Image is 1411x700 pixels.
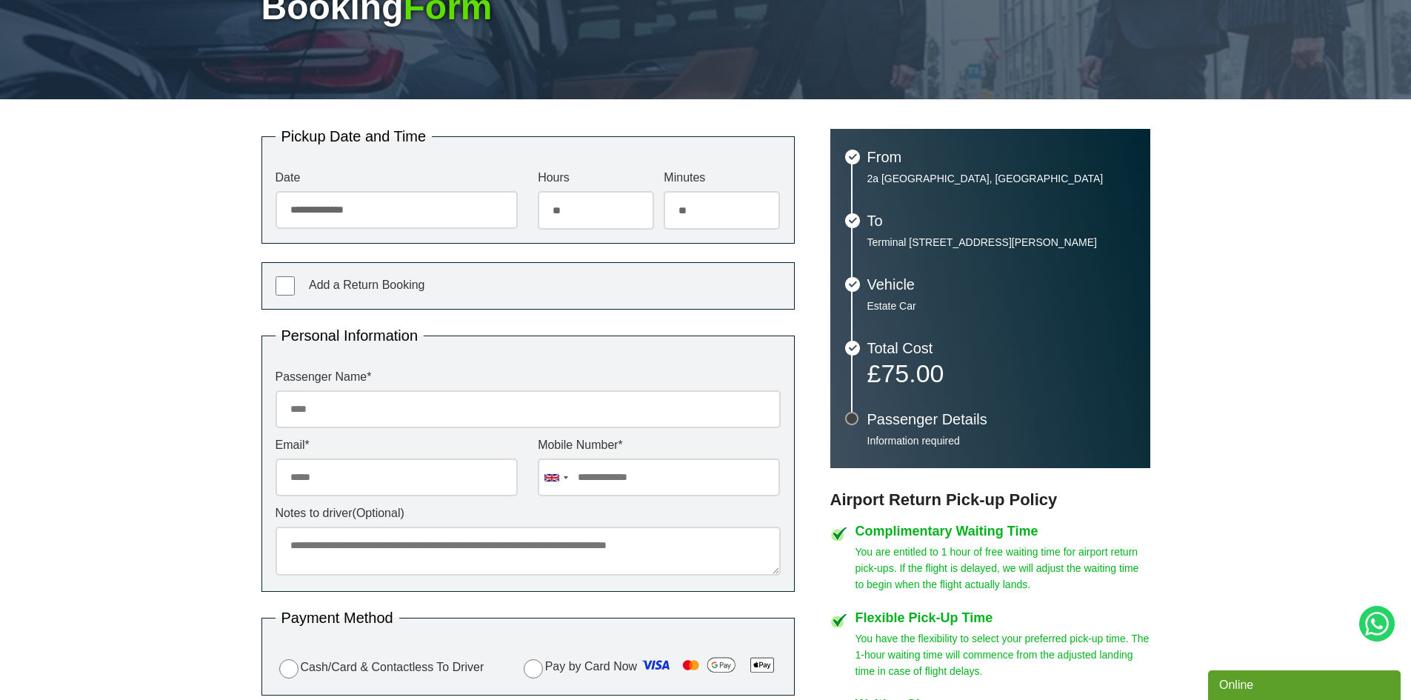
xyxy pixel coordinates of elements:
label: Passenger Name [276,371,781,383]
label: Notes to driver [276,507,781,519]
legend: Personal Information [276,328,424,343]
span: Add a Return Booking [309,279,425,291]
h4: Complimentary Waiting Time [855,524,1150,538]
p: Terminal [STREET_ADDRESS][PERSON_NAME] [867,236,1135,249]
h3: Vehicle [867,277,1135,292]
p: You are entitled to 1 hour of free waiting time for airport return pick-ups. If the flight is del... [855,544,1150,593]
div: United Kingdom: +44 [538,459,573,496]
iframe: chat widget [1208,667,1404,700]
h3: Airport Return Pick-up Policy [830,490,1150,510]
input: Add a Return Booking [276,276,295,296]
label: Minutes [664,172,780,184]
p: Estate Car [867,299,1135,313]
h3: From [867,150,1135,164]
legend: Pickup Date and Time [276,129,433,144]
span: (Optional) [353,507,404,519]
p: 2a [GEOGRAPHIC_DATA], [GEOGRAPHIC_DATA] [867,172,1135,185]
label: Pay by Card Now [520,653,781,681]
p: £ [867,363,1135,384]
h3: Total Cost [867,341,1135,356]
label: Email [276,439,518,451]
h4: Flexible Pick-Up Time [855,611,1150,624]
h3: To [867,213,1135,228]
label: Hours [538,172,654,184]
legend: Payment Method [276,610,399,625]
label: Mobile Number [538,439,780,451]
label: Cash/Card & Contactless To Driver [276,657,484,679]
p: You have the flexibility to select your preferred pick-up time. The 1-hour waiting time will comm... [855,630,1150,679]
input: Cash/Card & Contactless To Driver [279,659,298,679]
h3: Passenger Details [867,412,1135,427]
span: 75.00 [881,359,944,387]
label: Date [276,172,518,184]
input: Pay by Card Now [524,659,543,679]
p: Information required [867,434,1135,447]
